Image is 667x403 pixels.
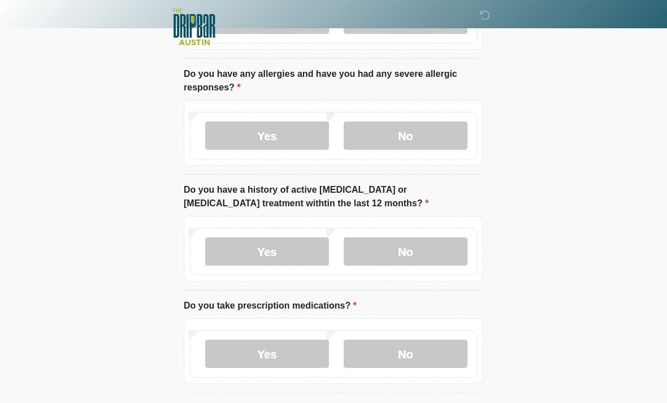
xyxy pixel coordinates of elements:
[344,237,467,266] label: No
[205,237,329,266] label: Yes
[172,8,215,45] img: The DRIPBaR - Austin The Domain Logo
[344,340,467,368] label: No
[184,183,483,210] label: Do you have a history of active [MEDICAL_DATA] or [MEDICAL_DATA] treatment withtin the last 12 mo...
[205,122,329,150] label: Yes
[344,122,467,150] label: No
[205,340,329,368] label: Yes
[184,67,483,94] label: Do you have any allergies and have you had any severe allergic responses?
[184,299,357,313] label: Do you take prescription medications?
